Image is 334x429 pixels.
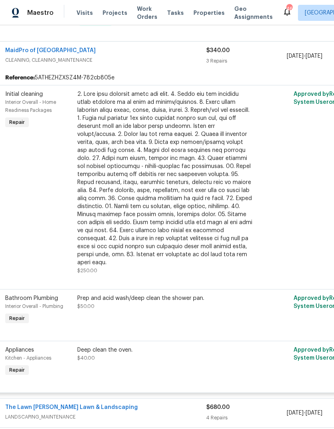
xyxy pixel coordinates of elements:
span: Interior Overall - Plumbing [5,304,63,309]
a: MaidPro of [GEOGRAPHIC_DATA] [5,48,96,53]
span: Interior Overall - Home Readiness Packages [5,100,56,113]
div: Prep and acid wash/deep clean the shower pan. [77,294,253,302]
span: Appliances [5,347,34,353]
span: Geo Assignments [234,5,273,21]
div: 3 Repairs [206,57,287,65]
span: Visits [76,9,93,17]
span: Projects [103,9,127,17]
div: 46 [286,5,292,13]
div: 2. Lore ipsu dolorsit ametc adi elit. 4. Seddo eiu tem incididu utlab etdolore ma al enim ad mini... [77,90,253,267]
span: $40.00 [77,356,95,360]
span: Kitchen - Appliances [5,356,51,360]
span: $680.00 [206,405,230,410]
a: The Lawn [PERSON_NAME] Lawn & Landscaping [5,405,138,410]
span: [DATE] [287,53,304,59]
span: [DATE] [306,410,322,416]
span: Repair [6,118,28,126]
span: LANDSCAPING_MAINTENANCE [5,413,206,421]
span: Repair [6,314,28,322]
span: Initial cleaning [5,91,43,97]
span: [DATE] [287,410,304,416]
span: Repair [6,366,28,374]
span: Bathroom Plumbing [5,295,58,301]
span: $340.00 [206,48,230,53]
span: CLEANING, CLEANING_MAINTENANCE [5,56,206,64]
b: Reference: [5,74,35,82]
span: [DATE] [306,53,322,59]
span: Properties [193,9,225,17]
span: - [287,52,322,60]
span: $250.00 [77,268,97,273]
div: 4 Repairs [206,414,287,422]
span: $50.00 [77,304,95,309]
div: Deep clean the oven. [77,346,253,354]
span: Work Orders [137,5,157,21]
span: Tasks [167,10,184,16]
span: - [287,409,322,417]
span: Maestro [27,9,54,17]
